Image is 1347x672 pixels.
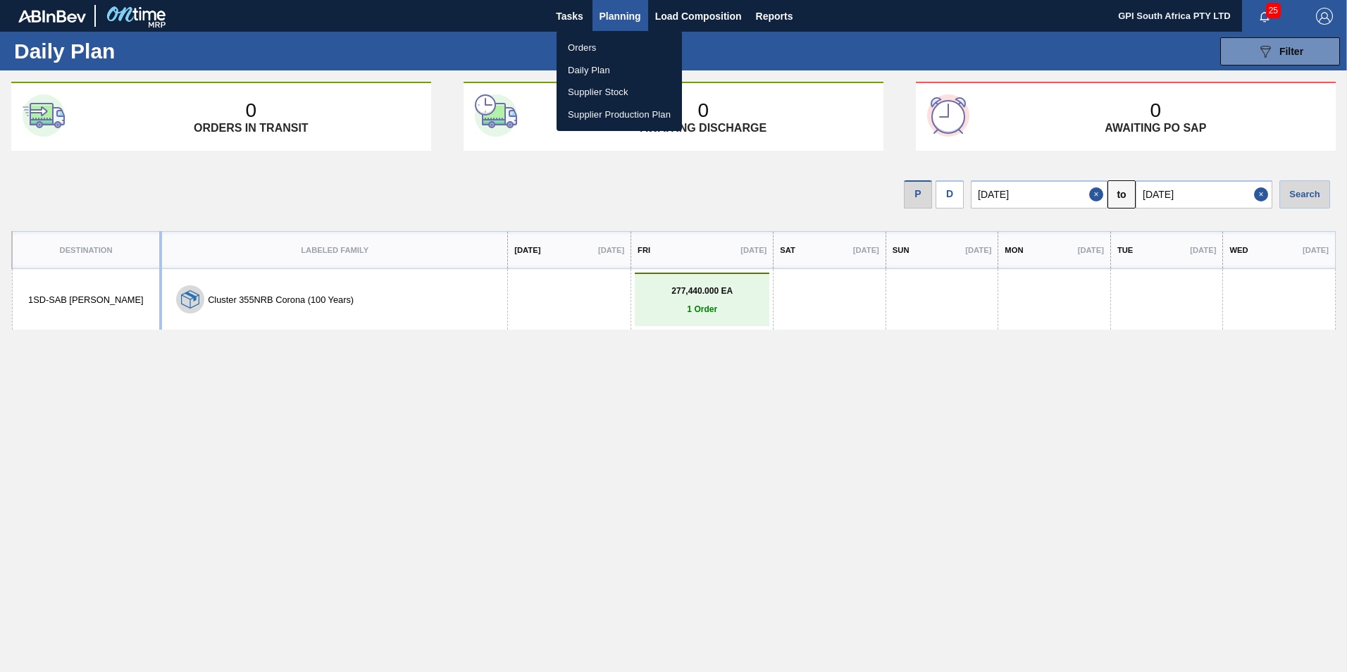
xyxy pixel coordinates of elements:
[557,104,682,126] a: Supplier Production Plan
[557,59,682,82] a: Daily Plan
[557,37,682,59] a: Orders
[557,81,682,104] a: Supplier Stock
